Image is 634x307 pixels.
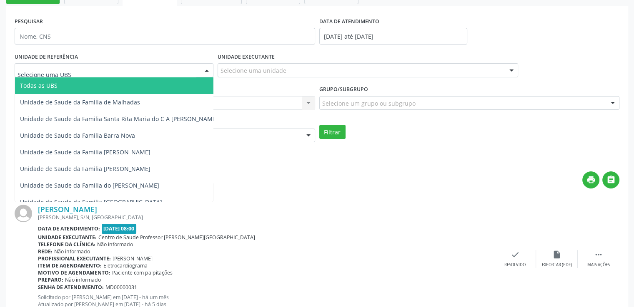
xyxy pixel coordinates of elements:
label: DATA DE ATENDIMENTO [319,15,379,28]
b: Telefone da clínica: [38,241,95,248]
span: Todas as UBS [20,82,58,89]
span: MD00000031 [105,284,137,291]
i:  [606,175,616,184]
span: Unidade de Saude da Familia [PERSON_NAME] [20,148,150,156]
span: Unidade de Saude da Familia [GEOGRAPHIC_DATA] [20,198,162,206]
input: Nome, CNS [15,28,315,45]
i: insert_drive_file [552,250,561,259]
b: Data de atendimento: [38,225,100,232]
span: Não informado [54,248,90,255]
div: Mais ações [587,262,610,268]
span: Não informado [65,276,101,283]
span: Unidade de Saude da Familia de Malhadas [20,98,140,106]
label: PESQUISAR [15,15,43,28]
div: Exportar (PDF) [542,262,572,268]
span: [PERSON_NAME] [113,255,153,262]
span: Unidade de Saude da Familia do [PERSON_NAME] [20,181,159,189]
input: Selecione um intervalo [319,28,467,45]
button: Filtrar [319,125,346,139]
span: Paciente com palpitações [112,269,173,276]
b: Senha de atendimento: [38,284,104,291]
i:  [594,250,603,259]
span: Eletrocardiograma [103,262,148,269]
b: Unidade executante: [38,234,97,241]
span: [DATE] 08:00 [102,224,137,233]
a: [PERSON_NAME] [38,205,97,214]
span: Não informado [97,241,133,248]
label: UNIDADE EXECUTANTE [218,50,275,63]
div: Resolvido [504,262,526,268]
span: Unidade de Saude da Familia Barra Nova [20,131,135,139]
input: Selecione uma UBS [18,66,196,83]
span: Centro de Saude Professor [PERSON_NAME][GEOGRAPHIC_DATA] [98,234,255,241]
i: check [511,250,520,259]
i: print [586,175,596,184]
b: Profissional executante: [38,255,111,262]
span: Unidade de Saude da Familia Santa Rita Maria do C A [PERSON_NAME] [20,115,218,123]
div: [PERSON_NAME], S/N, [GEOGRAPHIC_DATA] [38,214,494,221]
label: Grupo/Subgrupo [319,83,368,96]
b: Item de agendamento: [38,262,102,269]
button: print [582,171,599,188]
span: Selecione uma unidade [221,66,286,75]
b: Motivo de agendamento: [38,269,110,276]
b: Preparo: [38,276,63,283]
b: Rede: [38,248,53,255]
button:  [602,171,619,188]
label: UNIDADE DE REFERÊNCIA [15,50,78,63]
span: Selecione um grupo ou subgrupo [322,99,416,108]
img: img [15,205,32,222]
span: Unidade de Saude da Familia [PERSON_NAME] [20,165,150,173]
